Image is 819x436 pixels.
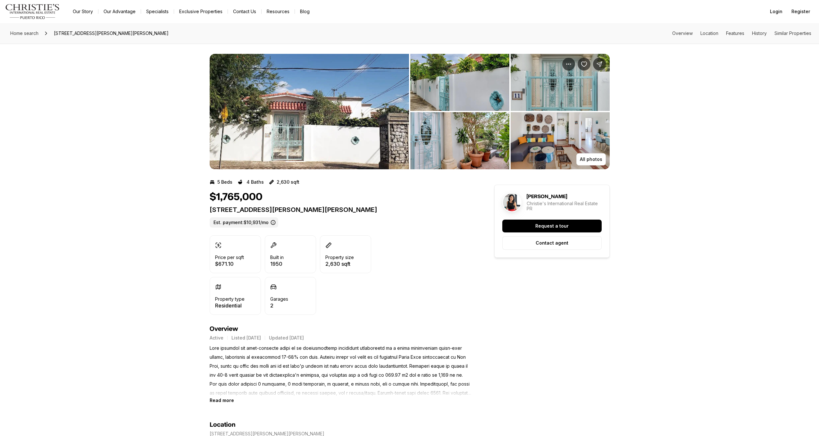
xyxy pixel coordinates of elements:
p: Residential [215,303,245,308]
p: Christie's International Real Estate PR [527,201,602,211]
a: Our Story [68,7,98,16]
h4: Location [210,421,236,429]
p: 2,630 sqft [325,261,354,266]
a: Home search [8,28,41,38]
button: Contact Us [228,7,261,16]
span: Register [791,9,810,14]
p: 4 Baths [247,180,264,185]
p: All photos [580,157,602,162]
p: Lore ipsumdol sit amet-consecte adipi el se doeiusmodtemp incididunt utlaboreetd ma a enima minim... [210,344,471,398]
p: Built in [270,255,284,260]
p: Active [210,335,223,340]
li: 2 of 11 [410,54,610,169]
button: Contact agent [502,236,602,250]
button: All photos [576,153,606,165]
a: Skip to: Location [700,30,718,36]
p: 2 [270,303,288,308]
p: 1950 [270,261,284,266]
p: Contact agent [536,240,568,246]
button: Request a tour [502,220,602,232]
p: $671.10 [215,261,244,266]
span: [STREET_ADDRESS][PERSON_NAME][PERSON_NAME] [51,28,171,38]
p: 5 Beds [217,180,232,185]
h1: $1,765,000 [210,191,263,203]
button: Share Property: 11 SANTA ANA ST [593,58,606,71]
a: Blog [295,7,315,16]
span: Login [770,9,782,14]
button: View image gallery [210,54,409,169]
button: Property options [562,58,575,71]
img: logo [5,4,60,19]
a: Exclusive Properties [174,7,228,16]
a: Specialists [141,7,174,16]
h4: Overview [210,325,471,333]
a: Our Advantage [98,7,141,16]
p: Updated [DATE] [269,335,304,340]
div: Listing Photos [210,54,610,169]
button: View image gallery [511,112,610,169]
span: Home search [10,30,38,36]
p: Garages [270,297,288,302]
p: 2,630 sqft [277,180,299,185]
a: Skip to: Similar Properties [774,30,811,36]
p: Price per sqft [215,255,244,260]
a: Resources [262,7,295,16]
p: Property size [325,255,354,260]
li: 1 of 11 [210,54,409,169]
button: View image gallery [511,54,610,111]
p: Request a tour [535,223,569,229]
button: Read more [210,398,234,403]
p: Listed [DATE] [231,335,261,340]
a: Skip to: Overview [672,30,693,36]
button: Register [788,5,814,18]
p: [STREET_ADDRESS][PERSON_NAME][PERSON_NAME] [210,206,471,214]
nav: Page section menu [672,31,811,36]
button: Save Property: 11 SANTA ANA ST [578,58,590,71]
button: View image gallery [410,112,509,169]
label: Est. payment: $10,931/mo [210,217,278,228]
button: View image gallery [410,54,509,111]
button: Login [766,5,786,18]
a: Skip to: History [752,30,767,36]
p: Property type [215,297,245,302]
a: Skip to: Features [726,30,744,36]
h5: [PERSON_NAME] [527,193,567,200]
